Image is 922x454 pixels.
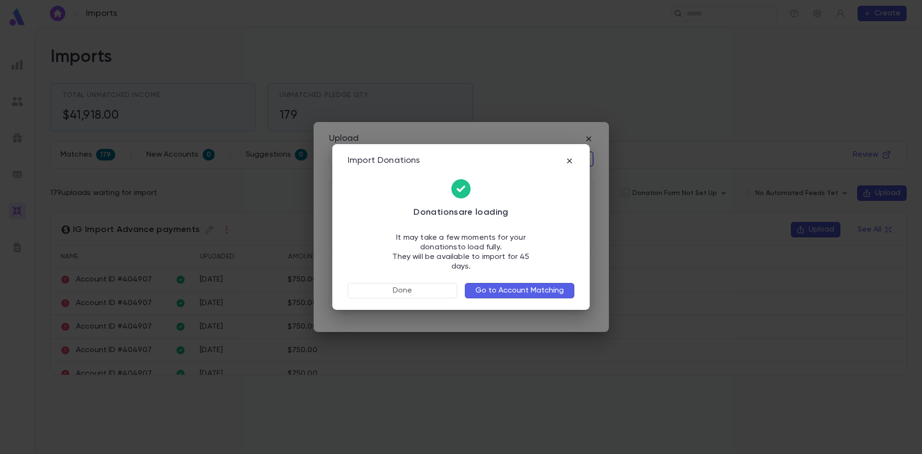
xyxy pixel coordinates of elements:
[382,252,540,271] p: They will be available to import for 45 days.
[348,156,420,166] div: Import Donations
[413,208,508,217] span: Donations are loading
[348,283,457,298] button: Done
[382,233,540,252] p: It may take a few moments for your donations to load fully.
[465,283,574,298] button: Go to Account Matching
